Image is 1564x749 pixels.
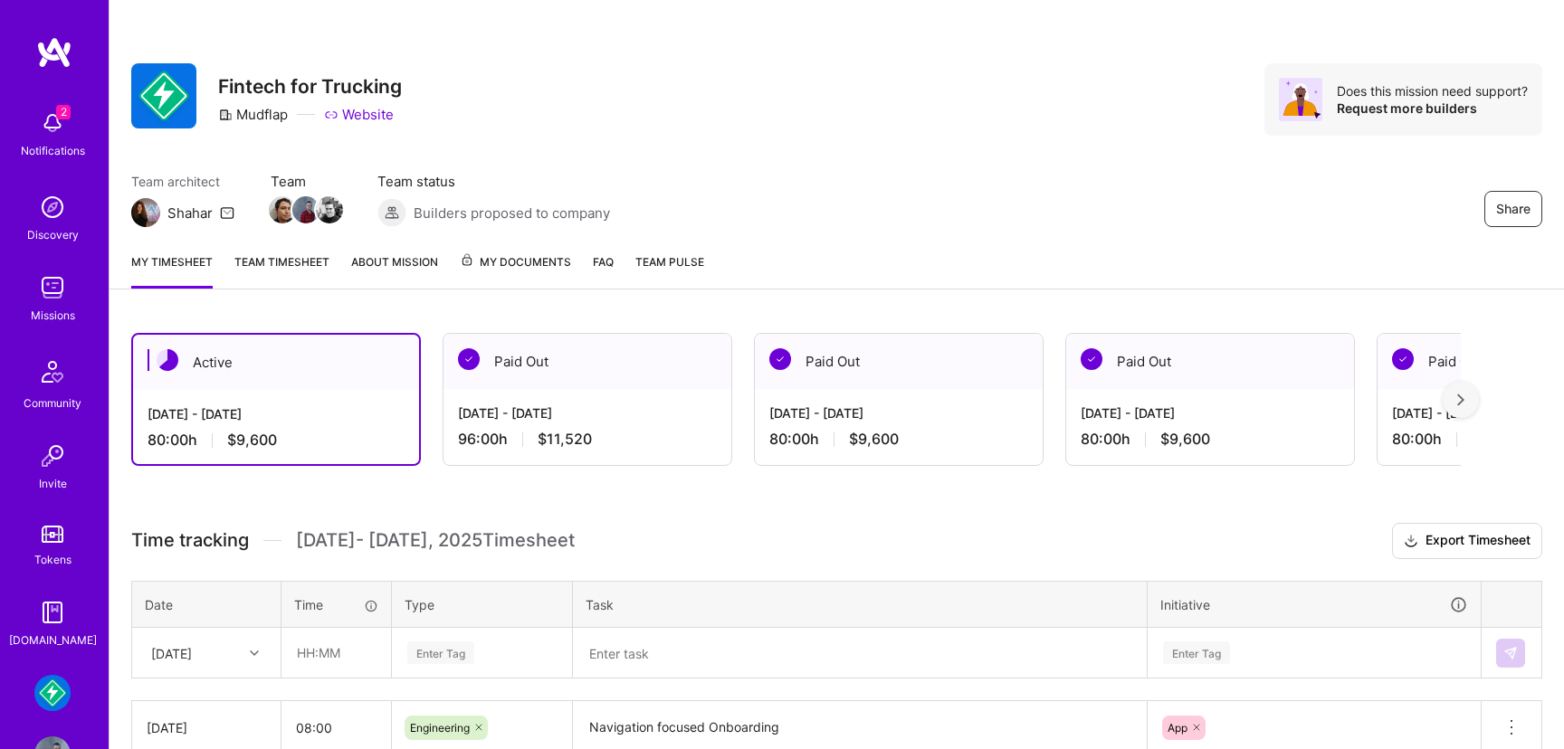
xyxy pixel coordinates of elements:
[1496,200,1531,218] span: Share
[218,105,288,124] div: Mudflap
[282,629,390,677] input: HH:MM
[34,105,71,141] img: bell
[316,196,343,223] img: Team Member Avatar
[34,270,71,306] img: teamwork
[34,438,71,474] img: Invite
[31,306,75,325] div: Missions
[377,198,406,227] img: Builders proposed to company
[269,196,296,223] img: Team Member Avatar
[218,75,402,98] h3: Fintech for Trucking
[34,675,71,711] img: Mudflap: Fintech for Trucking
[538,430,592,449] span: $11,520
[1337,100,1528,117] div: Request more builders
[39,474,67,493] div: Invite
[296,529,575,552] span: [DATE] - [DATE] , 2025 Timesheet
[294,194,318,225] a: Team Member Avatar
[1081,430,1340,449] div: 80:00 h
[1066,334,1354,389] div: Paid Out
[147,718,266,737] div: [DATE]
[218,108,233,122] i: icon CompanyGray
[1081,403,1340,422] div: [DATE] - [DATE]
[131,198,160,227] img: Team Architect
[133,335,419,390] div: Active
[24,393,81,412] div: Community
[460,252,571,289] a: My Documents
[769,348,791,370] img: Paid Out
[593,252,614,289] a: FAQ
[131,172,234,191] span: Team architect
[1168,721,1187,735] span: App
[34,550,72,569] div: Tokens
[849,430,899,449] span: $9,600
[56,105,71,119] span: 2
[292,196,319,223] img: Team Member Avatar
[407,639,474,667] div: Enter Tag
[34,189,71,225] img: discovery
[351,252,438,289] a: About Mission
[1392,523,1542,559] button: Export Timesheet
[635,252,704,289] a: Team Pulse
[1337,82,1528,100] div: Does this mission need support?
[324,105,394,124] a: Website
[458,430,717,449] div: 96:00 h
[1160,594,1468,615] div: Initiative
[27,225,79,244] div: Discovery
[151,643,192,662] div: [DATE]
[1404,532,1418,551] i: icon Download
[148,404,405,423] div: [DATE] - [DATE]
[30,675,75,711] a: Mudflap: Fintech for Trucking
[769,403,1028,422] div: [DATE] - [DATE]
[131,529,249,552] span: Time tracking
[157,349,178,371] img: Active
[131,63,196,128] img: Company Logo
[414,204,610,223] span: Builders proposed to company
[1081,348,1102,370] img: Paid Out
[227,431,277,450] span: $9,600
[132,581,281,628] th: Date
[1392,348,1414,370] img: Paid Out
[234,252,329,289] a: Team timesheet
[458,348,480,370] img: Paid Out
[271,172,341,191] span: Team
[573,581,1148,628] th: Task
[250,649,259,658] i: icon Chevron
[131,252,213,289] a: My timesheet
[769,430,1028,449] div: 80:00 h
[36,36,72,69] img: logo
[1503,646,1518,660] img: Submit
[635,255,704,269] span: Team Pulse
[318,194,341,225] a: Team Member Avatar
[460,252,571,272] span: My Documents
[1279,78,1322,121] img: Avatar
[392,581,573,628] th: Type
[410,721,470,735] span: Engineering
[34,594,71,630] img: guide book
[1160,430,1210,449] span: $9,600
[167,204,213,223] div: Shahar
[42,526,63,543] img: tokens
[294,595,378,614] div: Time
[755,334,1043,389] div: Paid Out
[1484,191,1542,227] button: Share
[443,334,731,389] div: Paid Out
[271,194,294,225] a: Team Member Avatar
[458,403,717,422] div: [DATE] - [DATE]
[148,431,405,450] div: 80:00 h
[377,172,610,191] span: Team status
[1163,639,1230,667] div: Enter Tag
[21,141,85,160] div: Notifications
[1457,393,1464,406] img: right
[220,205,234,220] i: icon Mail
[31,350,74,393] img: Community
[9,630,97,649] div: [DOMAIN_NAME]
